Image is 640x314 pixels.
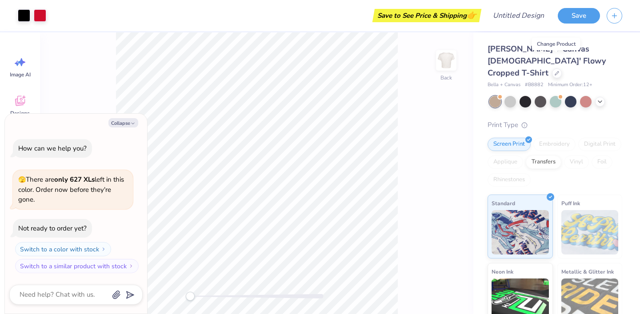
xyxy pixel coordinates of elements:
[10,71,31,78] span: Image AI
[10,110,30,117] span: Designs
[492,199,515,208] span: Standard
[15,242,111,256] button: Switch to a color with stock
[488,44,606,78] span: [PERSON_NAME] + Canvas [DEMOGRAPHIC_DATA]' Flowy Cropped T-Shirt
[18,144,87,153] div: How can we help you?
[526,155,561,169] div: Transfers
[561,267,614,276] span: Metallic & Glitter Ink
[101,246,106,252] img: Switch to a color with stock
[548,81,592,89] span: Minimum Order: 12 +
[488,173,531,187] div: Rhinestones
[108,118,138,127] button: Collapse
[486,7,551,24] input: Untitled Design
[492,267,513,276] span: Neon Ink
[128,263,134,269] img: Switch to a similar product with stock
[564,155,589,169] div: Vinyl
[186,292,195,301] div: Accessibility label
[578,138,621,151] div: Digital Print
[375,9,479,22] div: Save to See Price & Shipping
[558,8,600,24] button: Save
[18,175,26,184] span: 🫣
[561,210,619,254] img: Puff Ink
[561,199,580,208] span: Puff Ink
[488,155,523,169] div: Applique
[488,81,520,89] span: Bella + Canvas
[525,81,544,89] span: # B8882
[592,155,612,169] div: Foil
[488,120,622,130] div: Print Type
[492,210,549,254] img: Standard
[467,10,476,20] span: 👉
[533,138,576,151] div: Embroidery
[532,38,580,50] div: Change Product
[54,175,95,184] strong: only 627 XLs
[18,175,124,204] span: There are left in this color. Order now before they're gone.
[15,259,139,273] button: Switch to a similar product with stock
[488,138,531,151] div: Screen Print
[18,224,87,233] div: Not ready to order yet?
[440,74,452,82] div: Back
[437,52,455,69] img: Back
